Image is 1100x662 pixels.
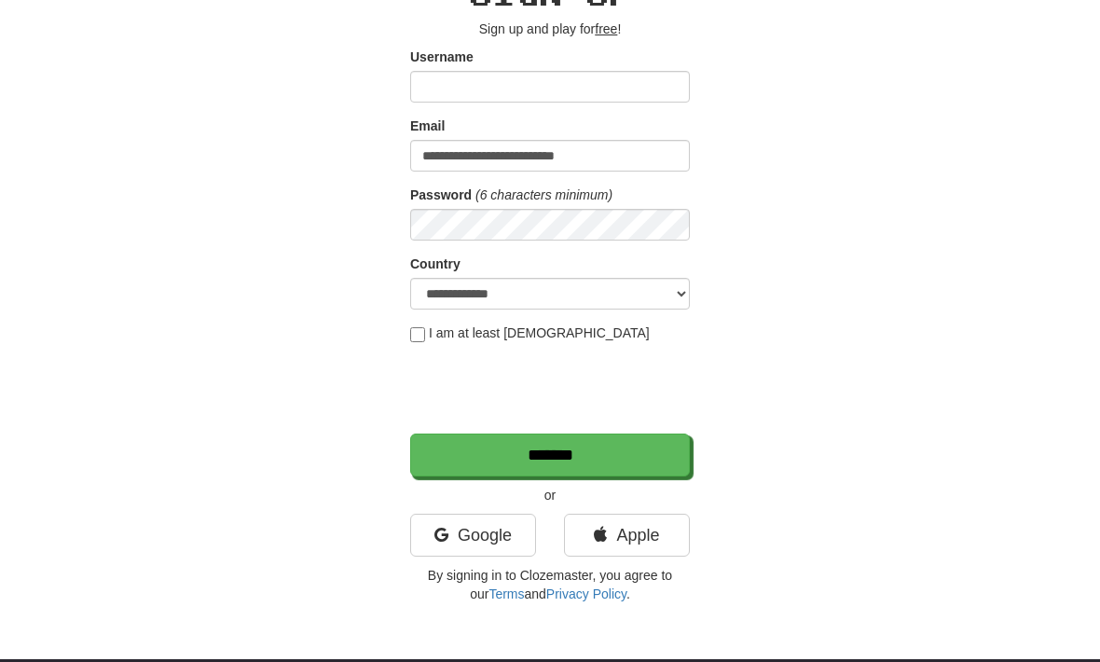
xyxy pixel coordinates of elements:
[595,21,617,36] u: free
[410,486,690,504] p: or
[410,48,474,66] label: Username
[410,514,536,557] a: Google
[410,255,461,273] label: Country
[410,566,690,603] p: By signing in to Clozemaster, you agree to our and .
[475,187,612,202] em: (6 characters minimum)
[488,586,524,601] a: Terms
[564,514,690,557] a: Apple
[410,327,425,342] input: I am at least [DEMOGRAPHIC_DATA]
[410,324,650,342] label: I am at least [DEMOGRAPHIC_DATA]
[546,586,626,601] a: Privacy Policy
[410,117,445,135] label: Email
[410,186,472,204] label: Password
[410,352,694,424] iframe: reCAPTCHA
[410,20,690,38] p: Sign up and play for !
